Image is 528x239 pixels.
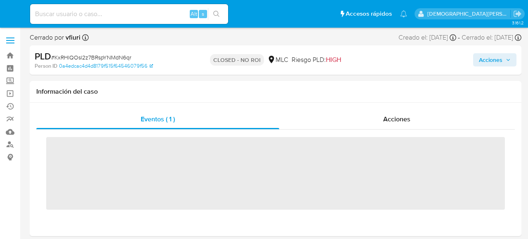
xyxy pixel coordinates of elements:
[462,33,521,42] div: Cerrado el: [DATE]
[46,137,505,210] span: ‌
[513,9,522,18] a: Salir
[35,50,51,63] b: PLD
[398,33,456,42] div: Creado el: [DATE]
[202,10,204,18] span: s
[210,54,264,66] p: CLOSED - NO ROI
[59,62,153,70] a: 0a4edcac4d4d8179f515f64546079f56
[473,53,516,66] button: Acciones
[36,88,515,96] h1: Información del caso
[427,10,511,18] p: cristian.porley@mercadolibre.com
[383,114,410,124] span: Acciones
[479,53,502,66] span: Acciones
[141,114,175,124] span: Eventos ( 1 )
[458,33,460,42] span: -
[292,55,341,64] span: Riesgo PLD:
[30,33,80,42] span: Cerrado por
[51,53,131,62] span: # KxRHlQOsl2z7BRspYNMdN6qr
[267,55,288,64] div: MLC
[35,62,57,70] b: Person ID
[208,8,225,20] button: search-icon
[64,33,80,42] b: vfiuri
[346,9,392,18] span: Accesos rápidos
[191,10,197,18] span: Alt
[30,9,228,19] input: Buscar usuario o caso...
[400,10,407,17] a: Notificaciones
[326,55,341,64] span: HIGH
